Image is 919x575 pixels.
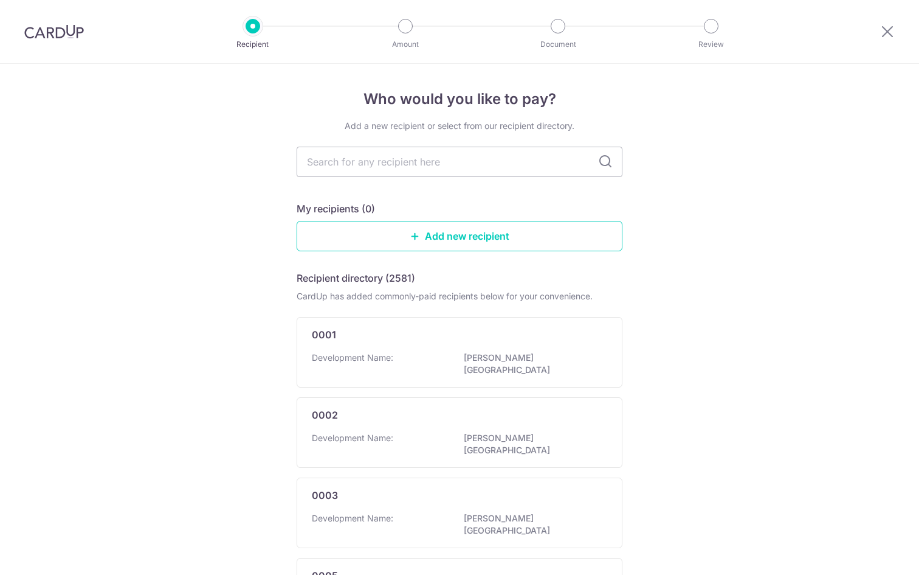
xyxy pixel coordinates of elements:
h5: Recipient directory (2581) [297,271,415,285]
p: [PERSON_NAME][GEOGRAPHIC_DATA] [464,352,600,376]
p: 0002 [312,408,338,422]
input: Search for any recipient here [297,147,622,177]
p: [PERSON_NAME][GEOGRAPHIC_DATA] [464,432,600,456]
img: CardUp [24,24,84,39]
p: 0003 [312,488,338,503]
h4: Who would you like to pay? [297,88,622,110]
p: Document [513,38,603,51]
p: [PERSON_NAME][GEOGRAPHIC_DATA] [464,512,600,537]
p: Recipient [208,38,298,51]
div: Add a new recipient or select from our recipient directory. [297,120,622,132]
p: Amount [360,38,450,51]
a: Add new recipient [297,221,622,251]
h5: My recipients (0) [297,201,375,216]
p: Development Name: [312,432,393,444]
p: Development Name: [312,512,393,524]
iframe: Opens a widget where you can find more information [841,538,907,569]
p: 0001 [312,327,336,342]
p: Review [666,38,756,51]
p: Development Name: [312,352,393,364]
div: CardUp has added commonly-paid recipients below for your convenience. [297,290,622,302]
